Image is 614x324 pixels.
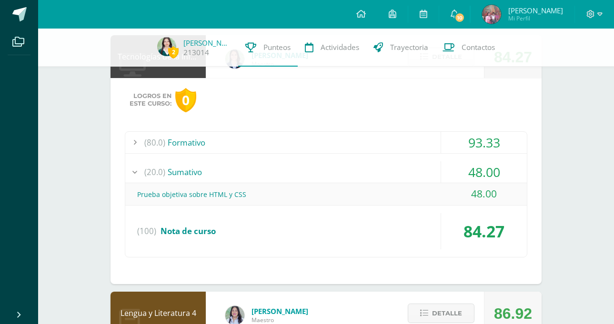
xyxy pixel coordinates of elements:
[366,29,435,67] a: Trayectoria
[482,5,501,24] img: 220c076b6306047aa4ad45b7e8690726.png
[137,213,156,249] span: (100)
[408,304,474,323] button: Detalle
[441,132,527,153] div: 93.33
[144,132,165,153] span: (80.0)
[161,226,216,236] span: Nota de curso
[130,92,171,108] span: Logros en este curso:
[238,29,298,67] a: Punteos
[508,14,563,22] span: Mi Perfil
[252,316,308,324] span: Maestro
[175,88,196,112] div: 0
[298,29,366,67] a: Actividades
[125,184,527,205] div: Prueba objetiva sobre HTML y CSS
[183,48,209,58] a: 213014
[183,38,231,48] a: [PERSON_NAME]
[454,12,465,23] span: 10
[125,161,527,183] div: Sumativo
[168,46,179,58] span: 2
[252,306,308,316] span: [PERSON_NAME]
[441,213,527,249] div: 84.27
[462,42,495,52] span: Contactos
[390,42,428,52] span: Trayectoria
[125,132,527,153] div: Formativo
[144,161,165,183] span: (20.0)
[432,304,462,322] span: Detalle
[157,37,176,56] img: 6cc98f2282567af98d954e4206a18671.png
[321,42,359,52] span: Actividades
[263,42,291,52] span: Punteos
[435,29,502,67] a: Contactos
[441,161,527,183] div: 48.00
[441,183,527,205] div: 48.00
[508,6,563,15] span: [PERSON_NAME]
